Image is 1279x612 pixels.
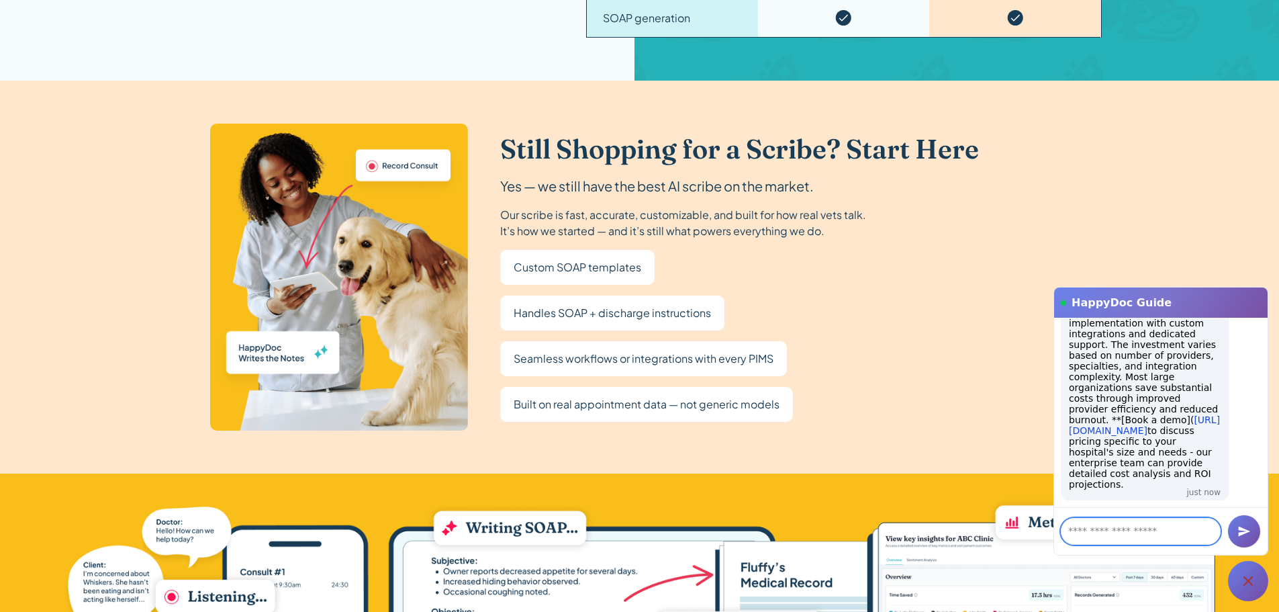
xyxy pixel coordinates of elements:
p: Seamless workflows or integrations with every PIMS [514,349,773,368]
div: Yes — we still have the best AI scribe on the market. [500,176,814,196]
img: Checkmark [835,10,851,26]
p: Custom SOAP templates [514,258,641,277]
div: SOAP generation [603,10,690,26]
img: Checkmark [1007,10,1023,26]
p: Handles SOAP + discharge instructions [514,304,711,322]
p: Built on real appointment data — not generic models [514,395,779,414]
h2: Still Shopping for a Scribe? Start Here [500,133,979,165]
div: Our scribe is fast, accurate, customizable, and built for how real vets talk. It’s how we started... [500,207,866,239]
img: A veterinarian works with a golden retriever while their mobile device listens, transcribes, and ... [210,124,468,431]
